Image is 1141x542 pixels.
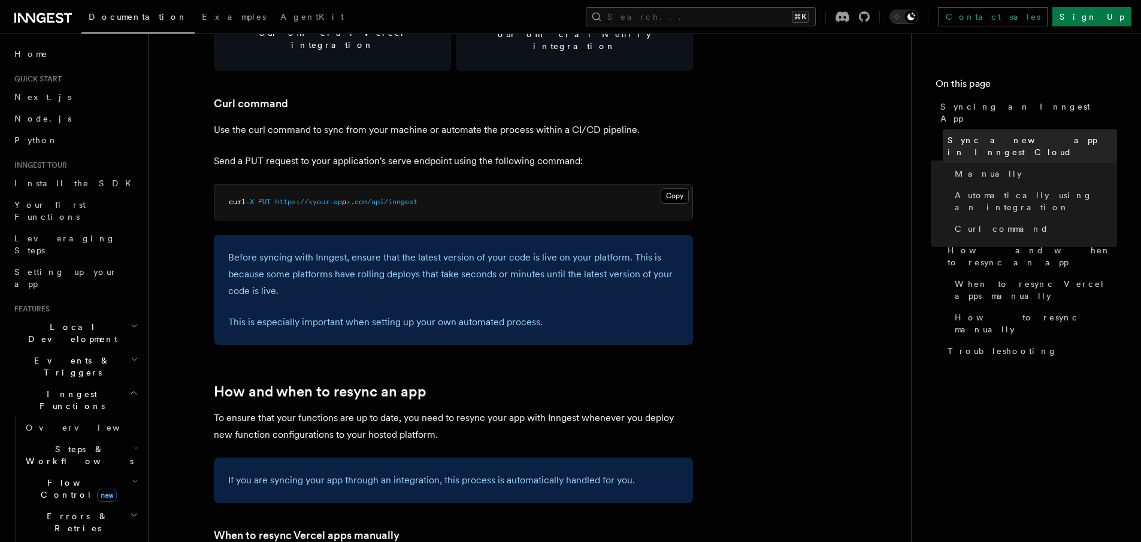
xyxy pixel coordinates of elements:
span: Local Development [10,321,131,345]
span: Your first Functions [14,200,86,222]
button: Copy [661,188,689,204]
span: Errors & Retries [21,510,130,534]
a: Install the SDK [10,172,141,194]
span: When to resync Vercel apps manually [955,278,1117,302]
span: https:// [275,198,308,206]
p: To ensure that your functions are up to date, you need to resync your app with Inngest whenever y... [214,410,693,443]
span: Inngest tour [10,161,67,170]
span: Curl command [955,223,1049,235]
span: Flow Control [21,477,132,501]
a: When to resync Vercel apps manually [950,273,1117,307]
a: Sync a new app in Inngest Cloud [943,129,1117,163]
span: Home [14,48,48,60]
span: Sync a new app in Inngest Cloud [948,134,1117,158]
a: Syncing an Inngest App [936,96,1117,129]
span: < [308,198,313,206]
span: Install the SDK [14,178,138,188]
button: Inngest Functions [10,383,141,417]
span: Manually [955,168,1022,180]
a: Home [10,43,141,65]
span: Features [10,304,50,314]
p: Use the curl command to sync from your machine or automate the process within a CI/CD pipeline. [214,122,693,138]
span: Next.js [14,92,71,102]
a: Node.js [10,108,141,129]
a: AgentKit [273,4,351,32]
a: Overview [21,417,141,438]
a: Python [10,129,141,151]
span: AgentKit [280,12,344,22]
p: This is especially important when setting up your own automated process. [228,314,679,331]
span: Events & Triggers [10,355,131,379]
span: curl [229,198,246,206]
span: How to resync manually [955,311,1117,335]
button: Toggle dark mode [889,10,918,24]
span: Setting up your app [14,267,117,289]
span: Examples [202,12,266,22]
button: Events & Triggers [10,350,141,383]
span: your-ap [313,198,342,206]
button: Local Development [10,316,141,350]
span: Leveraging Steps [14,234,116,255]
span: p [342,198,346,206]
p: Before syncing with Inngest, ensure that the latest version of your code is live on your platform... [228,249,679,299]
a: Next.js [10,86,141,108]
a: Setting up your app [10,261,141,295]
a: Your first Functions [10,194,141,228]
p: If you are syncing your app through an integration, this process is automatically handled for you. [228,472,679,489]
a: Curl command [214,95,288,112]
span: Syncing an Inngest App [940,101,1117,125]
span: PUT [258,198,271,206]
span: How and when to resync an app [948,244,1117,268]
span: Python [14,135,58,145]
button: Flow Controlnew [21,472,141,505]
span: Automatically using an integration [955,189,1117,213]
button: Search...⌘K [586,7,816,26]
h4: On this page [936,77,1117,96]
span: Documentation [89,12,187,22]
a: How and when to resync an app [943,240,1117,273]
button: Errors & Retries [21,505,141,539]
a: How to resync manually [950,307,1117,340]
span: Troubleshooting [948,345,1057,357]
a: Manually [950,163,1117,184]
span: Quick start [10,74,62,84]
a: Documentation [81,4,195,34]
kbd: ⌘K [792,11,809,23]
span: -X [246,198,254,206]
span: Inngest Functions [10,388,129,412]
a: Curl command [950,218,1117,240]
a: Leveraging Steps [10,228,141,261]
span: Overview [26,423,149,432]
span: new [97,489,117,502]
a: Troubleshooting [943,340,1117,362]
a: Examples [195,4,273,32]
span: Steps & Workflows [21,443,134,467]
span: Node.js [14,114,71,123]
a: Contact sales [938,7,1048,26]
span: > [346,198,350,206]
p: Send a PUT request to your application's serve endpoint using the following command: [214,153,693,169]
span: .com/api/inngest [350,198,417,206]
a: Automatically using an integration [950,184,1117,218]
a: How and when to resync an app [214,383,426,400]
button: Steps & Workflows [21,438,141,472]
a: Sign Up [1052,7,1131,26]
